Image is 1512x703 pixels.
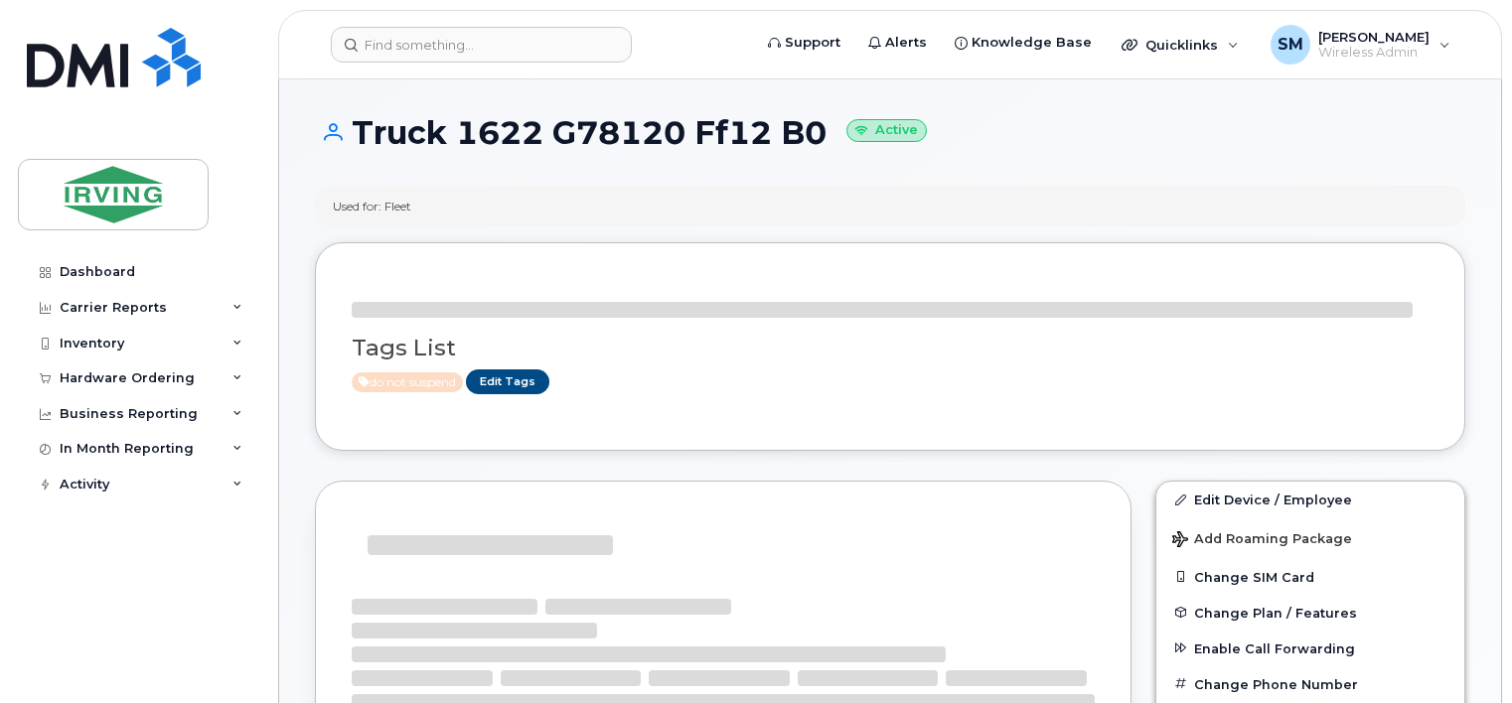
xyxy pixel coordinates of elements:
[846,119,927,142] small: Active
[1156,559,1464,595] button: Change SIM Card
[1194,605,1357,620] span: Change Plan / Features
[1156,517,1464,558] button: Add Roaming Package
[466,369,549,394] a: Edit Tags
[1156,482,1464,517] a: Edit Device / Employee
[333,198,411,214] div: Used for: Fleet
[315,115,1465,150] h1: Truck 1622 G78120 Ff12 B0
[352,336,1429,360] h3: Tags List
[1156,666,1464,702] button: Change Phone Number
[1156,631,1464,666] button: Enable Call Forwarding
[352,372,463,392] span: Active
[1172,531,1352,550] span: Add Roaming Package
[1194,640,1355,655] span: Enable Call Forwarding
[1156,595,1464,631] button: Change Plan / Features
